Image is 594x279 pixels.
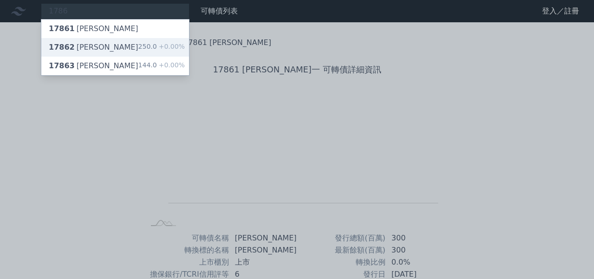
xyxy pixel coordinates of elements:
span: +0.00% [157,43,185,50]
span: 17862 [49,43,75,52]
a: 17862[PERSON_NAME] 250.0+0.00% [41,38,189,57]
div: [PERSON_NAME] [49,42,138,53]
div: 250.0 [138,42,185,53]
span: +0.00% [157,61,185,69]
div: 144.0 [138,60,185,71]
div: [PERSON_NAME] [49,60,138,71]
span: 17863 [49,61,75,70]
span: 17861 [49,24,75,33]
a: 17863[PERSON_NAME] 144.0+0.00% [41,57,189,75]
a: 17861[PERSON_NAME] [41,19,189,38]
div: [PERSON_NAME] [49,23,138,34]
